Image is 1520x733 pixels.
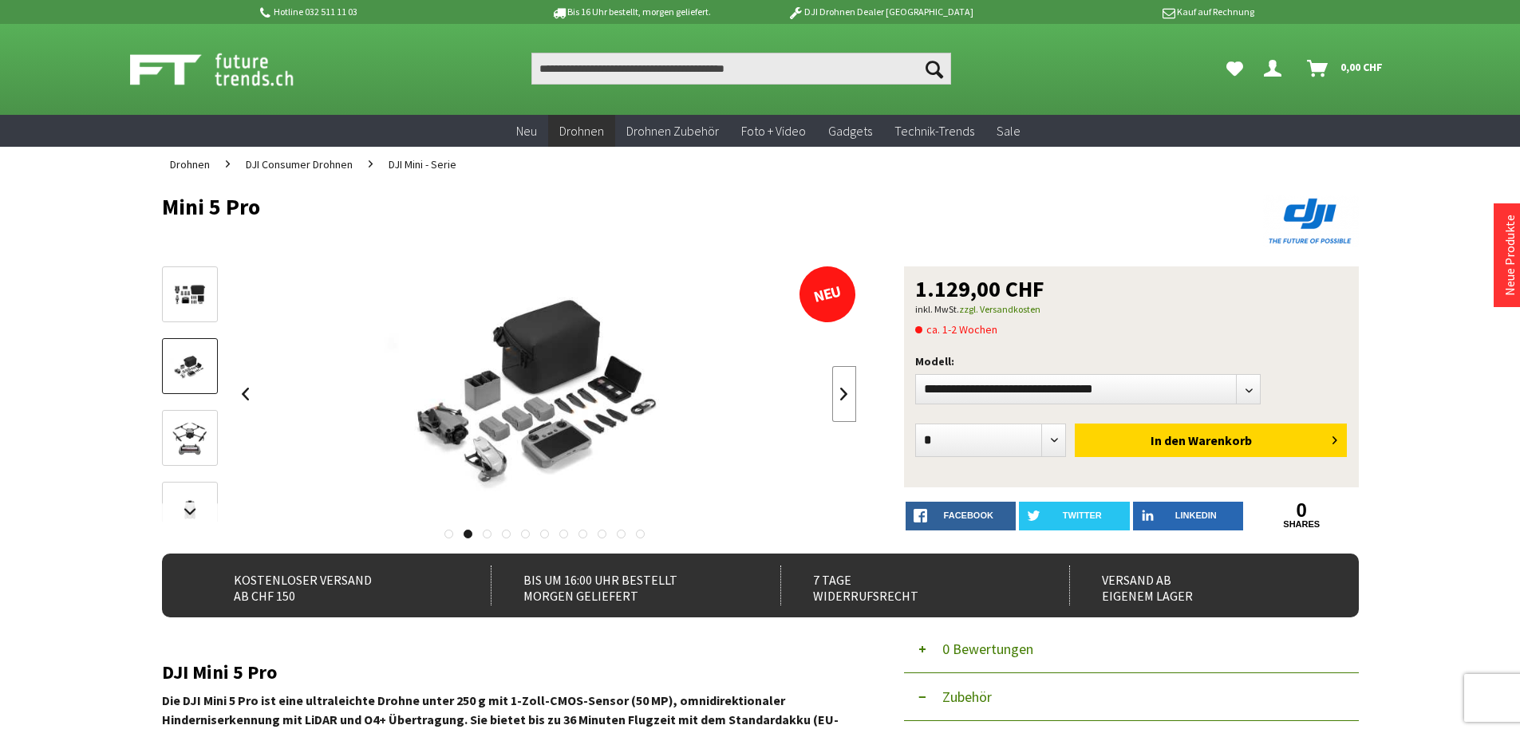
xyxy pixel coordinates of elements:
[516,123,537,139] span: Neu
[997,123,1021,139] span: Sale
[730,115,817,148] a: Foto + Video
[1263,195,1359,247] img: DJI
[959,303,1040,315] a: zzgl. Versandkosten
[1069,566,1324,605] div: Versand ab eigenem Lager
[1257,53,1294,85] a: Dein Konto
[904,673,1359,721] button: Zubehör
[505,115,548,148] a: Neu
[1075,424,1347,457] button: In den Warenkorb
[915,320,997,339] span: ca. 1-2 Wochen
[1151,432,1186,448] span: In den
[883,115,985,148] a: Technik-Trends
[626,123,719,139] span: Drohnen Zubehör
[1502,215,1518,296] a: Neue Produkte
[894,123,974,139] span: Technik-Trends
[615,115,730,148] a: Drohnen Zubehör
[507,2,756,22] p: Bis 16 Uhr bestellt, morgen geliefert.
[915,300,1348,319] p: inkl. MwSt.
[1063,510,1102,520] span: twitter
[162,662,856,683] h2: DJI Mini 5 Pro
[741,123,806,139] span: Foto + Video
[167,280,213,311] img: Vorschau: Mini 5 Pro
[162,147,218,182] a: Drohnen
[202,566,456,605] div: Kostenloser Versand ab CHF 150
[1246,502,1357,519] a: 0
[491,566,745,605] div: Bis um 16:00 Uhr bestellt Morgen geliefert
[828,123,872,139] span: Gadgets
[1175,510,1217,520] span: LinkedIn
[944,510,993,520] span: facebook
[1005,2,1254,22] p: Kauf auf Rechnung
[1246,519,1357,530] a: shares
[170,157,210,171] span: Drohnen
[531,53,951,85] input: Produkt, Marke, Kategorie, EAN, Artikelnummer…
[246,157,353,171] span: DJI Consumer Drohnen
[1340,54,1383,80] span: 0,00 CHF
[1019,502,1130,530] a: twitter
[162,195,1119,219] h1: Mini 5 Pro
[381,147,464,182] a: DJI Mini - Serie
[915,352,1348,371] p: Modell:
[918,53,951,85] button: Suchen
[1301,53,1391,85] a: Warenkorb
[258,2,507,22] p: Hotline 032 511 11 03
[1133,502,1244,530] a: LinkedIn
[130,49,329,89] img: Shop Futuretrends - zur Startseite wechseln
[389,157,456,171] span: DJI Mini - Serie
[985,115,1032,148] a: Sale
[1218,53,1251,85] a: Meine Favoriten
[756,2,1005,22] p: DJI Drohnen Dealer [GEOGRAPHIC_DATA]
[559,123,604,139] span: Drohnen
[817,115,883,148] a: Gadgets
[904,625,1359,673] button: 0 Bewertungen
[915,278,1044,300] span: 1.129,00 CHF
[548,115,615,148] a: Drohnen
[1188,432,1252,448] span: Warenkorb
[906,502,1017,530] a: facebook
[238,147,361,182] a: DJI Consumer Drohnen
[780,566,1035,605] div: 7 Tage Widerrufsrecht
